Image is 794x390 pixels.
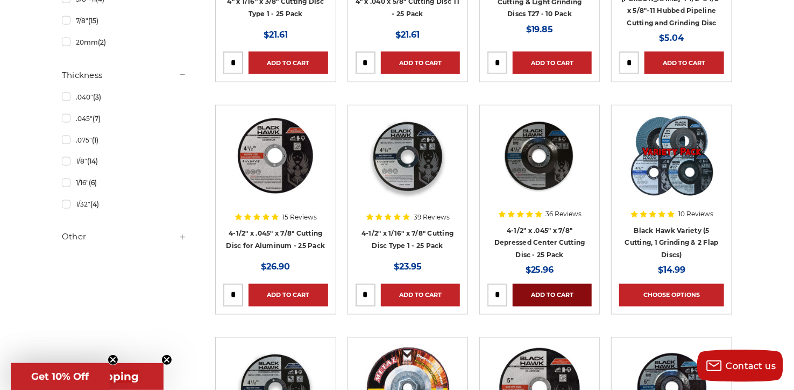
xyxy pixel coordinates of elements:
button: Contact us [697,350,783,382]
a: Black Hawk Variety (5 Cutting, 1 Grinding & 2 Flap Discs) [625,227,719,259]
a: 1/8" [62,152,187,171]
a: Add to Cart [644,52,724,74]
a: .040" [62,88,187,107]
a: 4-1/2" x .045" x 7/8" Cutting Disc for Aluminum - 25 Pack [226,230,325,250]
img: Black Hawk Variety (5 Cutting, 1 Grinding & 2 Flap Discs) [629,113,715,199]
button: Close teaser [161,354,172,365]
h5: Other [62,231,187,244]
span: 15 Reviews [282,214,317,221]
a: Add to Cart [381,284,460,307]
span: $21.61 [264,30,288,40]
span: Get 10% Off [32,371,89,382]
a: 20mm [62,33,187,52]
a: 4-1/2" x 3/64" x 7/8" Depressed Center Type 27 Cut Off Wheel [487,113,592,217]
span: $5.04 [660,33,684,43]
a: .075" [62,131,187,150]
a: 1/16" [62,173,187,192]
a: .045" [62,109,187,128]
div: Get 10% OffClose teaser [11,363,110,390]
a: Add to Cart [249,284,328,307]
img: 4-1/2" x 3/64" x 7/8" Depressed Center Type 27 Cut Off Wheel [497,113,583,199]
span: (2) [98,38,106,46]
span: (6) [89,179,97,187]
span: $21.61 [395,30,420,40]
button: Close teaser [108,354,118,365]
a: 7/8" [62,11,187,30]
a: 4-1/2" x 1/16" x 7/8" Cutting Disc Type 1 - 25 Pack [361,230,453,250]
a: Add to Cart [513,284,592,307]
a: 4-1/2" x 1/16" x 7/8" Cutting Disc Type 1 - 25 Pack [356,113,460,217]
span: $14.99 [658,265,685,275]
span: (14) [87,157,98,165]
span: $26.90 [261,262,290,272]
span: Contact us [726,361,776,371]
a: 1/32" [62,195,187,214]
a: Choose Options [619,284,724,307]
span: (3) [93,93,101,101]
img: 4-1/2" x 1/16" x 7/8" Cutting Disc Type 1 - 25 Pack [365,113,451,199]
img: 4.5" cutting disc for aluminum [232,113,318,199]
a: Black Hawk Variety (5 Cutting, 1 Grinding & 2 Flap Discs) [619,113,724,217]
h5: Thickness [62,69,187,82]
a: Add to Cart [513,52,592,74]
span: $23.95 [394,262,422,272]
a: Add to Cart [381,52,460,74]
span: 39 Reviews [414,214,450,221]
span: (7) [93,115,101,123]
a: Add to Cart [249,52,328,74]
div: Get Free ShippingClose teaser [11,363,164,390]
span: (15) [88,17,98,25]
a: 4.5" cutting disc for aluminum [223,113,328,217]
span: (1) [92,136,98,144]
a: 4-1/2" x .045" x 7/8" Depressed Center Cutting Disc - 25 Pack [494,227,585,259]
span: $25.96 [526,265,554,275]
span: $19.85 [526,24,554,34]
span: (4) [90,200,99,208]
